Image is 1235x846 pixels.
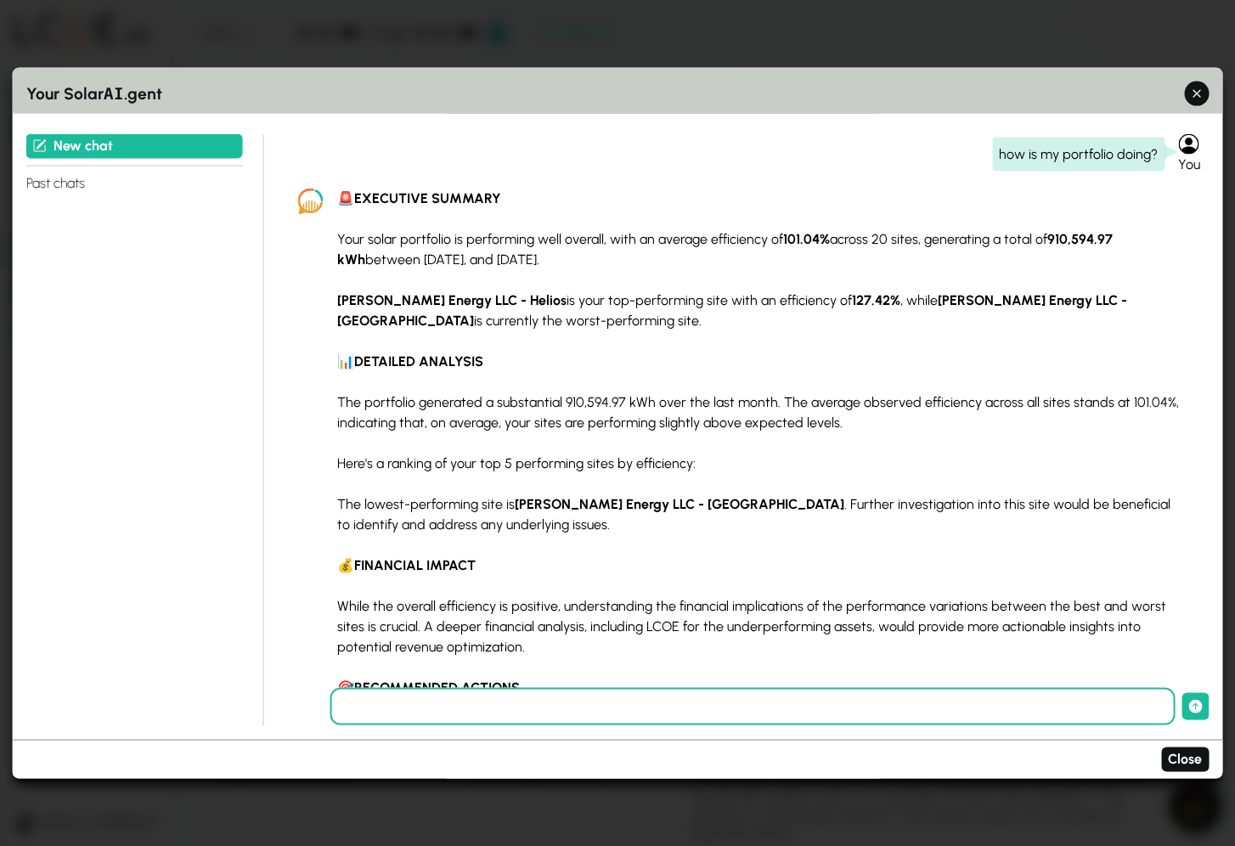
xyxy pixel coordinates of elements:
[515,495,844,511] strong: [PERSON_NAME] Energy LLC - [GEOGRAPHIC_DATA]
[1178,154,1209,174] div: You
[337,188,1182,208] p: 🚨
[354,352,483,369] strong: DETAILED ANALYSIS
[337,291,567,307] strong: [PERSON_NAME] Energy LLC - Helios
[992,137,1165,171] div: how is my portfolio doing?
[337,493,1182,534] p: The lowest-performing site is . Further investigation into this site would be beneficial to ident...
[337,392,1182,432] p: The portfolio generated a substantial 910,594.97 kWh over the last month. The average observed ef...
[337,228,1182,269] p: Your solar portfolio is performing well overall, with an average efficiency of across 20 sites, g...
[337,291,1127,328] strong: [PERSON_NAME] Energy LLC - [GEOGRAPHIC_DATA]
[298,188,324,214] img: LCOE.ai
[337,453,1182,473] p: Here's a ranking of your top 5 performing sites by efficiency:
[354,679,520,695] strong: RECOMMENDED ACTIONS
[337,230,1113,267] strong: 910,594.97 kWh
[337,555,1182,575] p: 💰
[354,189,501,206] strong: EXECUTIVE SUMMARY
[26,82,1210,107] h3: Your Solar .gent
[337,290,1182,330] p: is your top-performing site with an efficiency of , while is currently the worst-performing site.
[783,230,830,246] strong: 101.04%
[104,82,124,104] span: AI
[852,291,900,307] strong: 127.42%
[337,351,1182,371] p: 📊
[354,556,476,572] strong: FINANCIAL IMPACT
[26,165,243,193] h4: Past chats
[1161,747,1209,772] button: Close
[26,133,243,158] button: New chat
[337,595,1182,657] p: While the overall efficiency is positive, understanding the financial implications of the perform...
[337,677,1182,697] p: 🎯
